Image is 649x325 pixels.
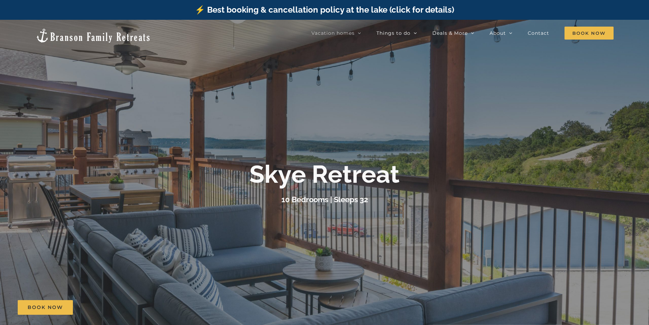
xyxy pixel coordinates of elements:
nav: Main Menu [311,26,614,40]
span: Things to do [376,31,411,35]
a: Deals & More [432,26,474,40]
span: Book Now [28,305,63,310]
span: Vacation homes [311,31,355,35]
a: Things to do [376,26,417,40]
span: Book Now [565,27,614,40]
a: About [490,26,512,40]
h3: 10 Bedrooms | Sleeps 32 [281,195,368,204]
span: Deals & More [432,31,468,35]
a: Contact [528,26,549,40]
span: Contact [528,31,549,35]
a: Book Now [18,300,73,315]
a: ⚡️ Best booking & cancellation policy at the lake (click for details) [195,5,454,15]
b: Skye Retreat [249,160,400,189]
img: Branson Family Retreats Logo [35,28,151,43]
a: Vacation homes [311,26,361,40]
span: About [490,31,506,35]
